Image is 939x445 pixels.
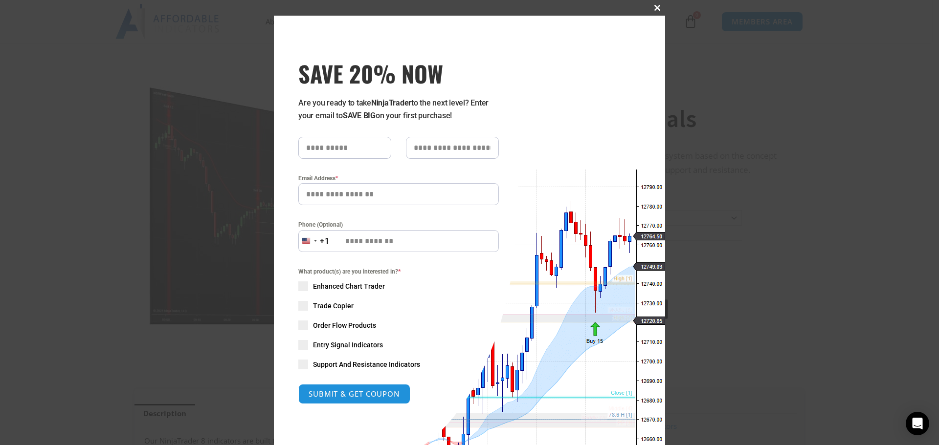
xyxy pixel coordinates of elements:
span: Support And Resistance Indicators [313,360,420,369]
label: Phone (Optional) [298,220,499,230]
label: Trade Copier [298,301,499,311]
span: Enhanced Chart Trader [313,281,385,291]
span: Order Flow Products [313,320,376,330]
strong: NinjaTrader [371,98,411,107]
span: Entry Signal Indicators [313,340,383,350]
button: SUBMIT & GET COUPON [298,384,410,404]
div: +1 [320,235,330,248]
label: Support And Resistance Indicators [298,360,499,369]
strong: SAVE BIG [343,111,376,120]
label: Entry Signal Indicators [298,340,499,350]
label: Email Address [298,173,499,183]
button: Selected country [298,230,330,252]
label: Order Flow Products [298,320,499,330]
div: Open Intercom Messenger [906,412,929,435]
label: Enhanced Chart Trader [298,281,499,291]
span: What product(s) are you interested in? [298,267,499,276]
span: Trade Copier [313,301,354,311]
span: SAVE 20% NOW [298,60,499,87]
p: Are you ready to take to the next level? Enter your email to on your first purchase! [298,97,499,122]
